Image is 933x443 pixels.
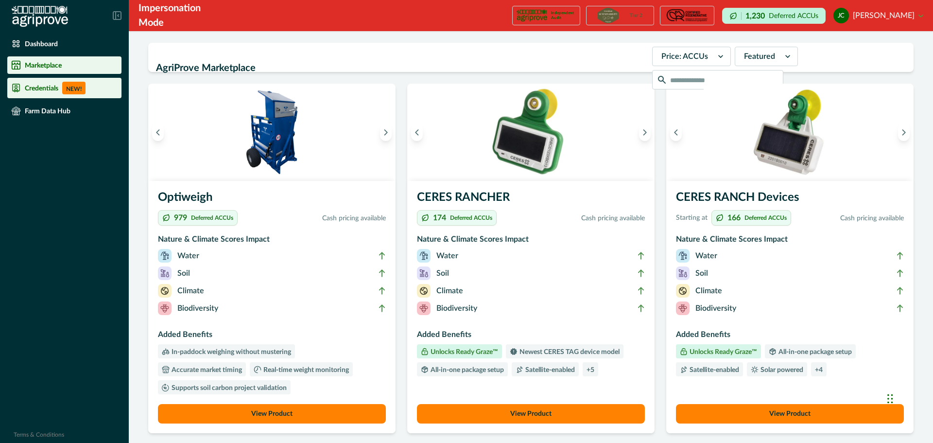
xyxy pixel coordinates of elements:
p: All-in-one package setup [777,349,852,355]
p: Deferred ACCUs [769,12,818,19]
button: Previous image [152,124,164,141]
h3: Nature & Climate Scores Impact [417,233,645,249]
p: Dashboard [25,40,58,48]
h2: AgriProve Marketplace [156,59,646,77]
p: Climate [436,285,463,297]
p: Cash pricing available [795,213,904,224]
img: Logo [12,6,68,27]
p: All-in-one package setup [429,367,504,373]
button: Previous image [411,124,423,141]
p: In-paddock weighing without mustering [170,349,291,355]
button: Next image [380,124,392,141]
p: Unlocks Ready Graze™ [688,349,757,355]
h3: CERES RANCHER [417,189,645,210]
button: Next image [898,124,910,141]
p: Cash pricing available [501,213,645,224]
a: Marketplace [7,56,121,74]
p: Starting at [676,213,708,223]
p: 174 [433,214,446,222]
img: certification logo [598,8,618,23]
p: Real-time weight monitoring [261,367,349,373]
p: Climate [177,285,204,297]
iframe: Chat Widget [884,374,933,421]
p: Deferred ACCUs [191,215,233,221]
a: CredentialsNEW! [7,78,121,98]
p: Accurate market timing [170,367,242,373]
a: Terms & Conditions [14,432,64,438]
p: 166 [727,214,741,222]
p: Unlocks Ready Graze™ [429,349,498,355]
p: Tier 2 [630,13,642,18]
p: Biodiversity [436,302,477,314]
p: + 4 [815,367,823,373]
p: Satellite-enabled [688,367,739,373]
p: Soil [436,267,449,279]
p: Climate [695,285,722,297]
h3: CERES RANCH Devices [676,189,904,210]
img: certification logo [665,8,709,23]
p: 979 [174,214,187,222]
p: Biodiversity [695,302,736,314]
div: Impersonation Mode [138,1,224,30]
h3: Nature & Climate Scores Impact [676,233,904,249]
button: View Product [676,404,904,424]
img: A single CERES RANCHER device [407,84,655,181]
button: View Product [158,404,386,424]
p: Soil [695,267,708,279]
button: Previous image [670,124,682,141]
p: Deferred ACCUs [450,215,492,221]
p: Water [695,250,717,262]
a: Farm Data Hub [7,102,121,120]
h3: Nature & Climate Scores Impact [158,233,386,249]
h3: Added Benefits [158,329,386,344]
h3: Optiweigh [158,189,386,210]
button: justin costello[PERSON_NAME] [833,4,923,27]
p: Credentials [25,84,58,92]
img: An Optiweigh unit [148,84,396,181]
p: Soil [177,267,190,279]
p: 1,230 [745,12,765,20]
p: Supports soil carbon project validation [170,385,287,391]
button: Next image [639,124,651,141]
p: Independent Audit [551,11,576,20]
p: Biodiversity [177,302,218,314]
p: + 5 [587,367,594,373]
p: Solar powered [759,367,803,373]
img: certification logo [517,8,547,23]
p: Deferred ACCUs [744,215,787,221]
button: View Product [417,404,645,424]
p: Marketplace [25,61,62,69]
p: Satellite-enabled [523,367,575,373]
img: A single CERES RANCH device [666,84,914,181]
p: Water [436,250,458,262]
a: Dashboard [7,35,121,53]
p: Water [177,250,199,262]
h3: Added Benefits [417,329,645,344]
p: NEW! [62,82,86,94]
p: Cash pricing available [242,213,386,224]
h3: Added Benefits [676,329,904,344]
p: Newest CERES TAG device model [518,349,620,355]
p: Farm Data Hub [25,107,70,115]
div: Drag [887,384,893,413]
